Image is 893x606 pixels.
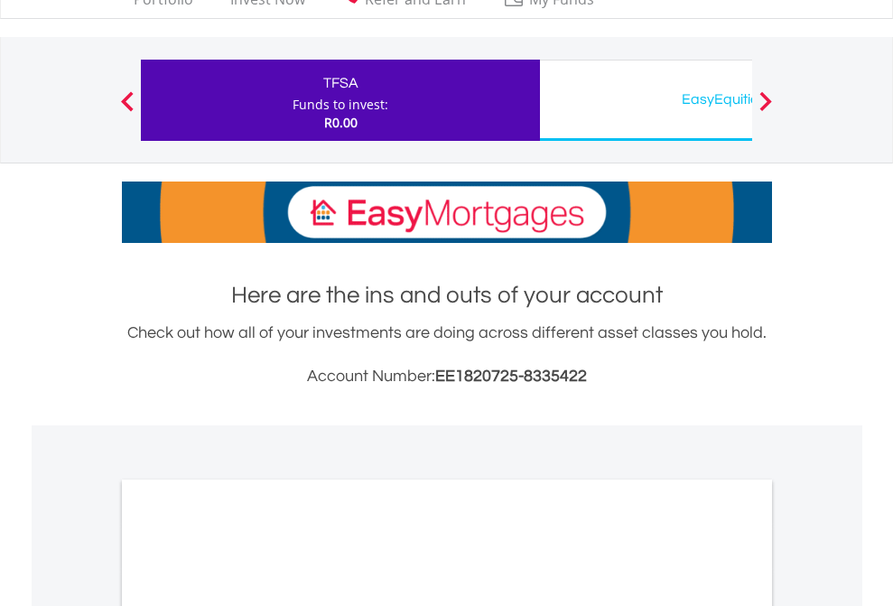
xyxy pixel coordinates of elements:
div: TFSA [152,70,529,96]
img: EasyMortage Promotion Banner [122,182,772,243]
button: Previous [109,100,145,118]
div: Funds to invest: [293,96,388,114]
span: R0.00 [324,114,358,131]
div: Check out how all of your investments are doing across different asset classes you hold. [122,321,772,389]
button: Next [748,100,784,118]
h3: Account Number: [122,364,772,389]
span: EE1820725-8335422 [435,368,587,385]
h1: Here are the ins and outs of your account [122,279,772,312]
